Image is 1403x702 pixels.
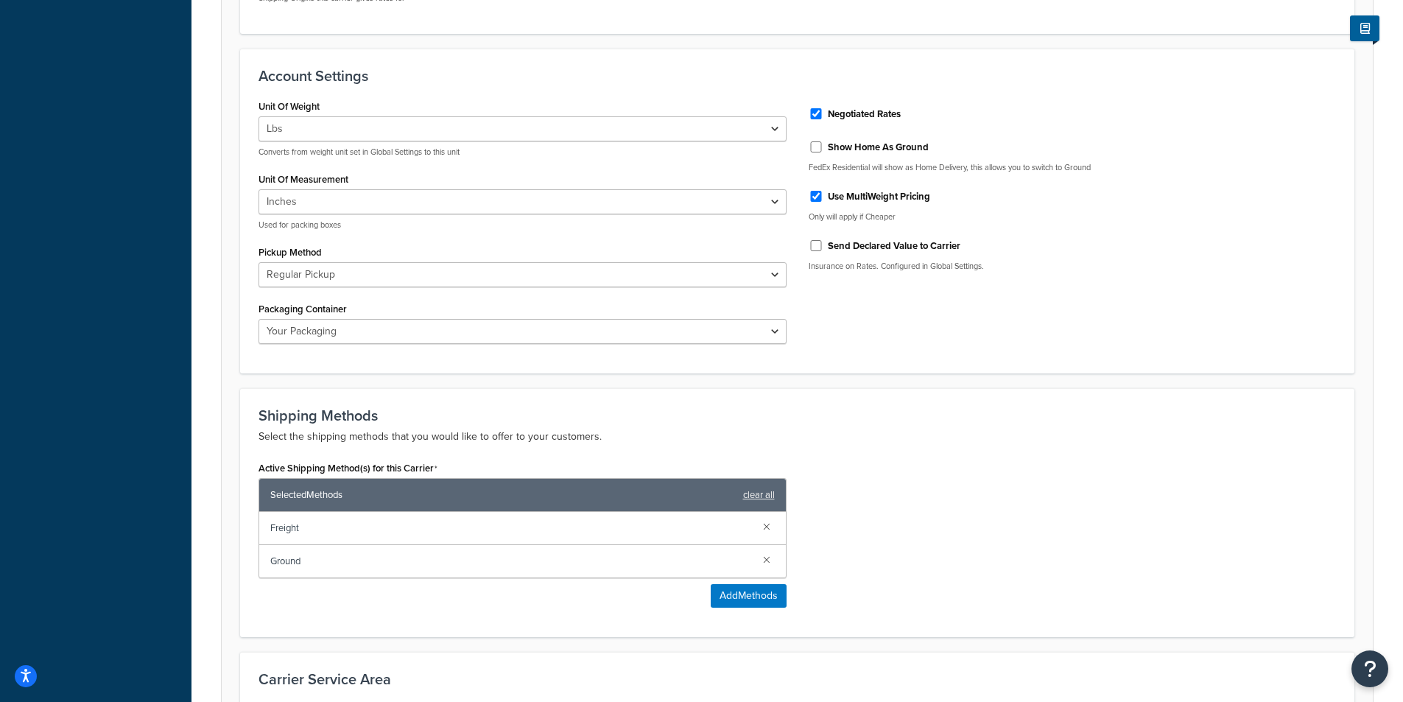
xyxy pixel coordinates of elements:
a: clear all [743,485,775,505]
span: Freight [270,518,751,538]
label: Pickup Method [259,247,322,258]
label: Send Declared Value to Carrier [828,239,960,253]
p: Used for packing boxes [259,220,787,231]
label: Use MultiWeight Pricing [828,190,930,203]
label: Packaging Container [259,303,347,315]
span: Ground [270,551,751,572]
label: Negotiated Rates [828,108,901,121]
label: Unit Of Measurement [259,174,348,185]
h3: Account Settings [259,68,1336,84]
button: Show Help Docs [1350,15,1379,41]
p: Converts from weight unit set in Global Settings to this unit [259,147,787,158]
button: Open Resource Center [1351,650,1388,687]
p: Only will apply if Cheaper [809,211,1337,222]
p: Select the shipping methods that you would like to offer to your customers. [259,428,1336,446]
button: AddMethods [711,584,787,608]
p: FedEx Residential will show as Home Delivery, this allows you to switch to Ground [809,162,1337,173]
p: Insurance on Rates. Configured in Global Settings. [809,261,1337,272]
h3: Shipping Methods [259,407,1336,424]
span: Selected Methods [270,485,736,505]
label: Show Home As Ground [828,141,929,154]
label: Active Shipping Method(s) for this Carrier [259,463,437,474]
label: Unit Of Weight [259,101,320,112]
h3: Carrier Service Area [259,671,1336,687]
